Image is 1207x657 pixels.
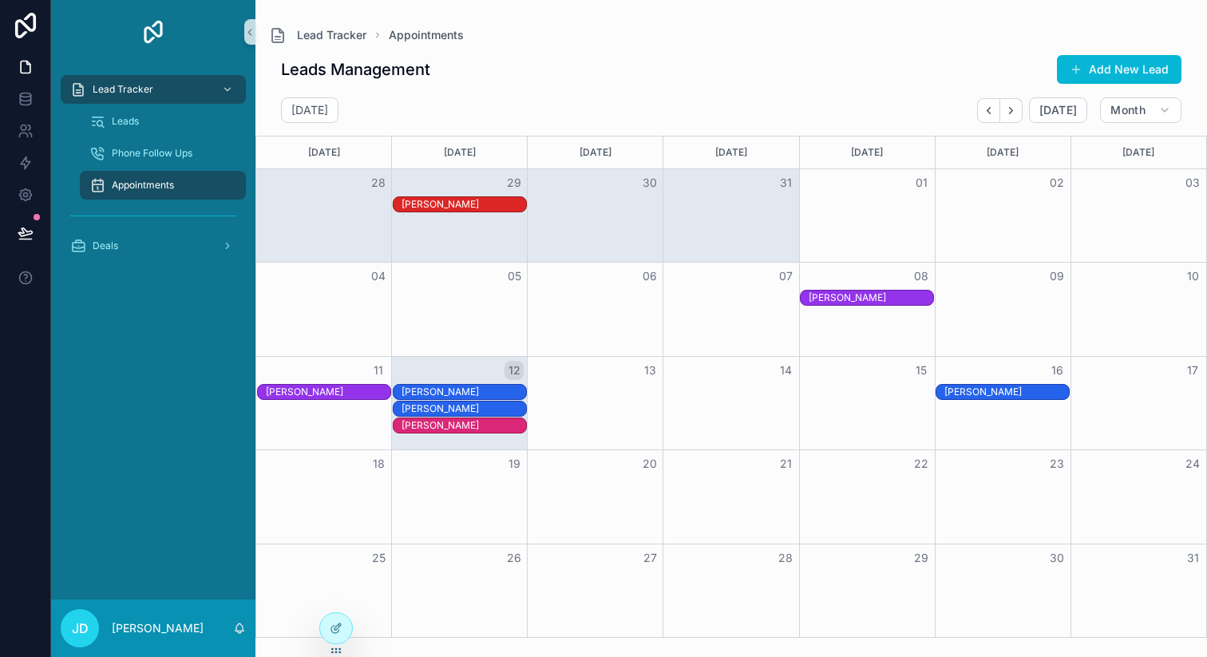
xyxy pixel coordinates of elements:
[666,137,796,168] div: [DATE]
[505,173,524,192] button: 29
[912,454,931,473] button: 22
[640,361,659,380] button: 13
[402,418,526,433] div: Wayne Burman
[389,27,464,43] a: Appointments
[402,402,526,415] div: [PERSON_NAME]
[776,267,795,286] button: 07
[640,173,659,192] button: 30
[809,291,933,304] div: [PERSON_NAME]
[1183,361,1202,380] button: 17
[112,115,139,128] span: Leads
[505,361,524,380] button: 12
[255,136,1207,638] div: Month View
[776,548,795,568] button: 28
[776,454,795,473] button: 21
[1057,55,1181,84] button: Add New Lead
[266,386,390,398] div: [PERSON_NAME]
[1183,548,1202,568] button: 31
[140,19,166,45] img: App logo
[505,454,524,473] button: 19
[402,386,526,398] div: [PERSON_NAME]
[93,239,118,252] span: Deals
[402,198,526,211] div: [PERSON_NAME]
[809,291,933,305] div: Heath Gadsby
[281,58,430,81] h1: Leads Management
[112,147,192,160] span: Phone Follow Ups
[266,385,390,399] div: Anita Cross
[61,75,246,104] a: Lead Tracker
[369,454,388,473] button: 18
[61,232,246,260] a: Deals
[268,26,366,45] a: Lead Tracker
[640,548,659,568] button: 27
[291,102,328,118] h2: [DATE]
[1074,137,1204,168] div: [DATE]
[776,173,795,192] button: 31
[259,137,389,168] div: [DATE]
[80,107,246,136] a: Leads
[72,619,89,638] span: JD
[912,361,931,380] button: 15
[938,137,1068,168] div: [DATE]
[1000,98,1023,123] button: Next
[369,548,388,568] button: 25
[369,361,388,380] button: 11
[1047,173,1067,192] button: 02
[1100,97,1181,123] button: Month
[394,137,524,168] div: [DATE]
[1110,103,1146,117] span: Month
[802,137,932,168] div: [DATE]
[944,385,1069,399] div: Pilar Leyton
[297,27,366,43] span: Lead Tracker
[1047,361,1067,380] button: 16
[51,64,255,281] div: scrollable content
[977,98,1000,123] button: Back
[112,179,174,192] span: Appointments
[80,171,246,200] a: Appointments
[505,548,524,568] button: 26
[505,267,524,286] button: 05
[912,267,931,286] button: 08
[1183,454,1202,473] button: 24
[1047,267,1067,286] button: 09
[912,173,931,192] button: 01
[640,454,659,473] button: 20
[640,267,659,286] button: 06
[93,83,153,96] span: Lead Tracker
[402,419,526,432] div: [PERSON_NAME]
[369,173,388,192] button: 28
[80,139,246,168] a: Phone Follow Ups
[1029,97,1087,123] button: [DATE]
[776,361,795,380] button: 14
[402,197,526,212] div: Janette Woods
[402,402,526,416] div: Sidney Evans
[369,267,388,286] button: 04
[402,385,526,399] div: Anna Phillips
[912,548,931,568] button: 29
[1047,454,1067,473] button: 23
[1047,548,1067,568] button: 30
[944,386,1069,398] div: [PERSON_NAME]
[530,137,660,168] div: [DATE]
[112,620,204,636] p: [PERSON_NAME]
[1183,267,1202,286] button: 10
[1039,103,1077,117] span: [DATE]
[1183,173,1202,192] button: 03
